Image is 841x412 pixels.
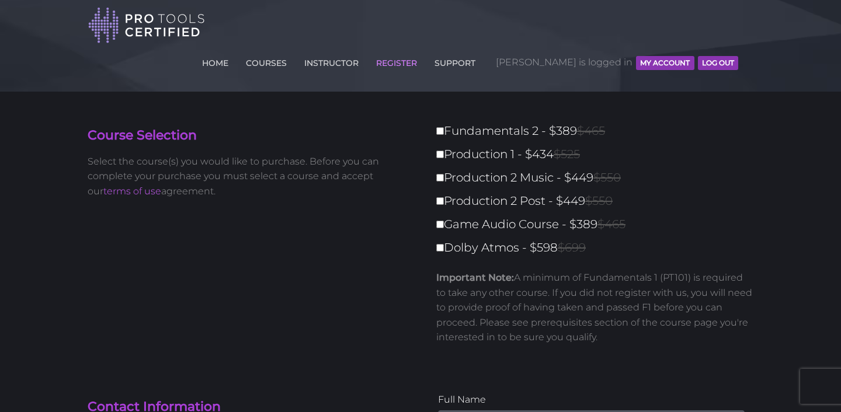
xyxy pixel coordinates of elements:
a: HOME [199,51,231,70]
p: A minimum of Fundamentals 1 (PT101) is required to take any other course. If you did not register... [436,270,753,345]
strong: Important Note: [436,272,514,283]
a: COURSES [243,51,290,70]
input: Dolby Atmos - $598$699 [436,244,444,252]
label: Production 1 - $434 [436,144,760,165]
span: $465 [577,124,605,138]
a: terms of use [103,186,161,197]
button: MY ACCOUNT [636,56,694,70]
span: $465 [597,217,625,231]
a: SUPPORT [432,51,478,70]
h4: Course Selection [88,127,412,145]
label: Full Name [438,392,745,407]
label: Dolby Atmos - $598 [436,238,760,258]
label: Fundamentals 2 - $389 [436,121,760,141]
input: Game Audio Course - $389$465 [436,221,444,228]
span: $550 [593,170,621,184]
img: Pro Tools Certified Logo [88,6,205,44]
label: Production 2 Post - $449 [436,191,760,211]
input: Production 2 Post - $449$550 [436,197,444,205]
input: Production 1 - $434$525 [436,151,444,158]
input: Production 2 Music - $449$550 [436,174,444,181]
p: Select the course(s) you would like to purchase. Before you can complete your purchase you must s... [88,154,412,199]
span: $699 [558,240,586,254]
input: Fundamentals 2 - $389$465 [436,127,444,135]
span: $550 [585,194,613,208]
label: Game Audio Course - $389 [436,214,760,235]
button: Log Out [698,56,738,70]
a: REGISTER [373,51,420,70]
span: [PERSON_NAME] is logged in [496,45,738,80]
a: INSTRUCTOR [301,51,362,70]
span: $525 [554,147,580,161]
label: Production 2 Music - $449 [436,167,760,188]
